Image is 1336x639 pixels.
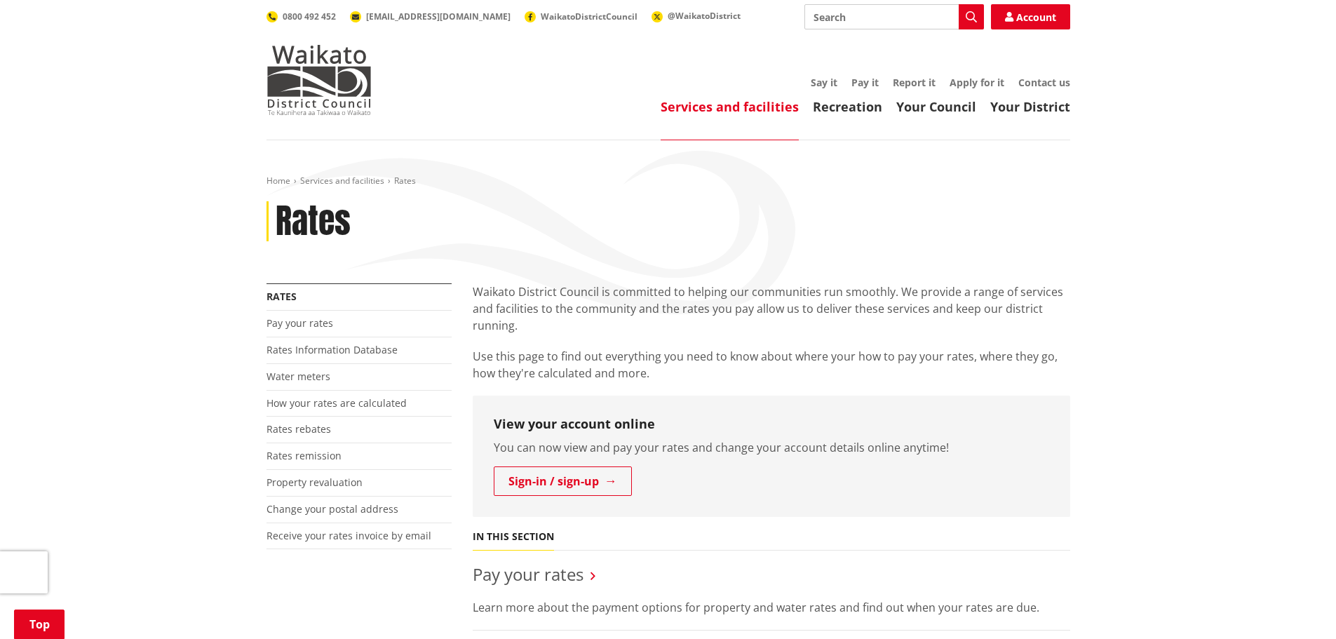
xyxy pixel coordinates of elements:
[266,45,372,115] img: Waikato District Council - Te Kaunihera aa Takiwaa o Waikato
[473,563,583,586] a: Pay your rates
[266,370,330,383] a: Water meters
[473,348,1070,382] p: Use this page to find out everything you need to know about where your how to pay your rates, whe...
[14,610,65,639] a: Top
[266,11,336,22] a: 0800 492 452
[266,343,398,356] a: Rates Information Database
[266,316,333,330] a: Pay your rates
[266,175,290,187] a: Home
[266,422,331,436] a: Rates rebates
[1018,76,1070,89] a: Contact us
[991,4,1070,29] a: Account
[652,10,741,22] a: @WaikatoDistrict
[473,531,554,543] h5: In this section
[473,599,1070,616] p: Learn more about the payment options for property and water rates and find out when your rates ar...
[950,76,1004,89] a: Apply for it
[266,476,363,489] a: Property revaluation
[394,175,416,187] span: Rates
[494,439,1049,456] p: You can now view and pay your rates and change your account details online anytime!
[266,502,398,516] a: Change your postal address
[266,449,342,462] a: Rates remission
[350,11,511,22] a: [EMAIL_ADDRESS][DOMAIN_NAME]
[300,175,384,187] a: Services and facilities
[661,98,799,115] a: Services and facilities
[813,98,882,115] a: Recreation
[541,11,637,22] span: WaikatoDistrictCouncil
[896,98,976,115] a: Your Council
[494,417,1049,432] h3: View your account online
[473,283,1070,334] p: Waikato District Council is committed to helping our communities run smoothly. We provide a range...
[990,98,1070,115] a: Your District
[811,76,837,89] a: Say it
[893,76,936,89] a: Report it
[266,529,431,542] a: Receive your rates invoice by email
[851,76,879,89] a: Pay it
[668,10,741,22] span: @WaikatoDistrict
[804,4,984,29] input: Search input
[525,11,637,22] a: WaikatoDistrictCouncil
[366,11,511,22] span: [EMAIL_ADDRESS][DOMAIN_NAME]
[494,466,632,496] a: Sign-in / sign-up
[266,290,297,303] a: Rates
[266,396,407,410] a: How your rates are calculated
[276,201,351,242] h1: Rates
[283,11,336,22] span: 0800 492 452
[266,175,1070,187] nav: breadcrumb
